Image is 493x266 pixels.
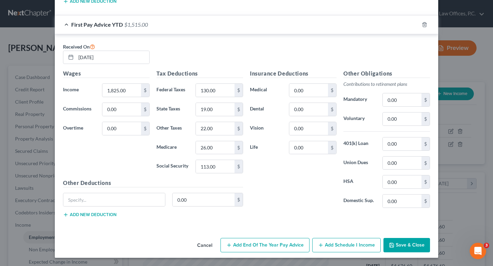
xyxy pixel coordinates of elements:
div: $ [421,137,430,150]
label: Vision [246,122,286,135]
input: 0.00 [102,84,141,97]
div: $ [421,195,430,208]
div: $ [421,175,430,188]
label: Mandatory [340,93,379,107]
button: Cancel [192,239,218,252]
div: $ [328,84,336,97]
label: State Taxes [153,103,192,116]
span: First Pay Advice YTD [71,21,123,28]
h5: Wages [63,69,150,78]
input: 0.00 [383,175,421,188]
input: 0.00 [383,195,421,208]
button: Save & Close [383,238,430,252]
span: Income [63,87,79,92]
label: HSA [340,175,379,189]
input: MM/DD/YYYY [76,51,149,64]
label: Dental [246,103,286,116]
span: $1,515.00 [124,21,148,28]
input: 0.00 [196,122,235,135]
p: Contributions to retirement plans [343,81,430,88]
input: 0.00 [289,122,328,135]
label: 401(k) Loan [340,137,379,151]
div: $ [235,122,243,135]
label: Medicare [153,141,192,155]
label: Domestic Sup. [340,194,379,208]
input: 0.00 [102,122,141,135]
div: $ [235,193,243,206]
div: $ [328,103,336,116]
button: Add End of the Year Pay Advice [220,238,309,252]
label: Commissions [60,103,99,116]
div: $ [235,84,243,97]
h5: Other Deductions [63,179,243,187]
input: 0.00 [383,137,421,150]
h5: Tax Deductions [156,69,243,78]
div: $ [421,157,430,170]
input: 0.00 [289,103,328,116]
span: 3 [484,243,489,248]
h5: Insurance Deductions [250,69,337,78]
input: 0.00 [196,84,235,97]
div: $ [235,141,243,154]
div: $ [421,93,430,106]
div: $ [235,160,243,173]
button: Add new deduction [63,212,116,217]
iframe: Intercom live chat [470,243,486,259]
label: Other Taxes [153,122,192,135]
input: 0.00 [173,193,235,206]
div: $ [141,122,149,135]
label: Federal Taxes [153,83,192,97]
label: Union Dues [340,156,379,170]
input: 0.00 [383,93,421,106]
input: 0.00 [289,141,328,154]
h5: Other Obligations [343,69,430,78]
div: $ [421,112,430,125]
div: $ [141,84,149,97]
label: Social Security [153,160,192,173]
label: Life [246,141,286,155]
label: Received On [63,42,95,51]
input: 0.00 [102,103,141,116]
label: Medical [246,83,286,97]
input: 0.00 [196,141,235,154]
input: 0.00 [383,112,421,125]
input: Specify... [63,193,165,206]
label: Overtime [60,122,99,135]
div: $ [141,103,149,116]
label: Voluntary [340,112,379,126]
input: 0.00 [383,157,421,170]
div: $ [328,122,336,135]
div: $ [235,103,243,116]
input: 0.00 [289,84,328,97]
button: Add Schedule I Income [312,238,381,252]
input: 0.00 [196,103,235,116]
input: 0.00 [196,160,235,173]
div: $ [328,141,336,154]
